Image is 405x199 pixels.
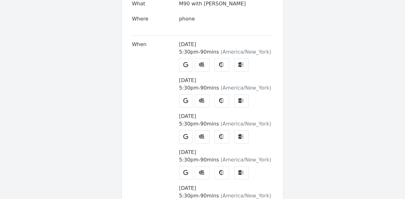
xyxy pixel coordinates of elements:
div: [DATE] 5:30pm - 90 mins [179,149,273,164]
div: phone [179,15,273,23]
div: [DATE] 5:30pm - 90 mins [179,77,273,92]
div: [DATE] 5:30pm - 90 mins [179,113,273,128]
span: ( America/New_York ) [221,85,271,91]
span: ( America/New_York ) [221,193,271,199]
div: [DATE] 5:30pm - 90 mins [179,41,273,56]
span: ( America/New_York ) [221,49,271,55]
div: Where [132,15,179,30]
span: ( America/New_York ) [221,121,271,127]
span: ( America/New_York ) [221,157,271,163]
